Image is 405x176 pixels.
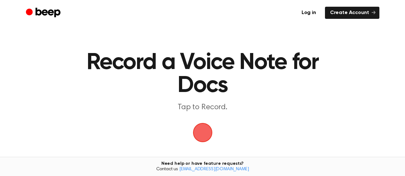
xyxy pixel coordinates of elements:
a: Log in [296,7,321,19]
p: Tap to Record. [80,102,326,113]
a: Create Account [325,7,379,19]
a: [EMAIL_ADDRESS][DOMAIN_NAME] [179,167,249,172]
span: Contact us [4,167,401,172]
img: Beep Logo [193,123,212,142]
a: Beep [26,7,62,19]
h1: Record a Voice Note for Docs [69,51,336,97]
